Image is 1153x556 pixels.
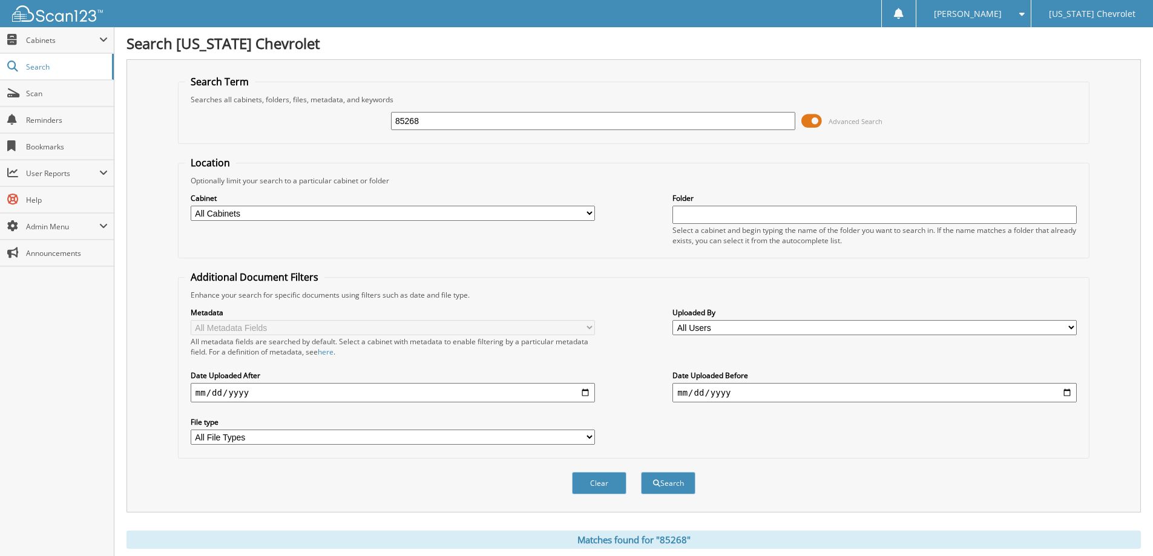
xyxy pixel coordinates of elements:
div: Optionally limit your search to a particular cabinet or folder [185,175,1083,186]
span: User Reports [26,168,99,178]
span: Admin Menu [26,221,99,232]
input: end [672,383,1077,402]
img: scan123-logo-white.svg [12,5,103,22]
span: Announcements [26,248,108,258]
span: [US_STATE] Chevrolet [1049,10,1135,18]
label: Uploaded By [672,307,1077,318]
span: Advanced Search [829,117,882,126]
button: Clear [572,472,626,494]
div: Enhance your search for specific documents using filters such as date and file type. [185,290,1083,300]
label: Date Uploaded After [191,370,595,381]
span: Reminders [26,115,108,125]
span: Cabinets [26,35,99,45]
div: All metadata fields are searched by default. Select a cabinet with metadata to enable filtering b... [191,336,595,357]
div: Searches all cabinets, folders, files, metadata, and keywords [185,94,1083,105]
div: Matches found for "85268" [126,531,1141,549]
label: Date Uploaded Before [672,370,1077,381]
span: Help [26,195,108,205]
a: here [318,347,333,357]
span: Search [26,62,106,72]
legend: Search Term [185,75,255,88]
label: File type [191,417,595,427]
span: Bookmarks [26,142,108,152]
label: Cabinet [191,193,595,203]
span: Scan [26,88,108,99]
legend: Additional Document Filters [185,270,324,284]
h1: Search [US_STATE] Chevrolet [126,33,1141,53]
span: [PERSON_NAME] [934,10,1002,18]
input: start [191,383,595,402]
legend: Location [185,156,236,169]
label: Folder [672,193,1077,203]
button: Search [641,472,695,494]
label: Metadata [191,307,595,318]
div: Select a cabinet and begin typing the name of the folder you want to search in. If the name match... [672,225,1077,246]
